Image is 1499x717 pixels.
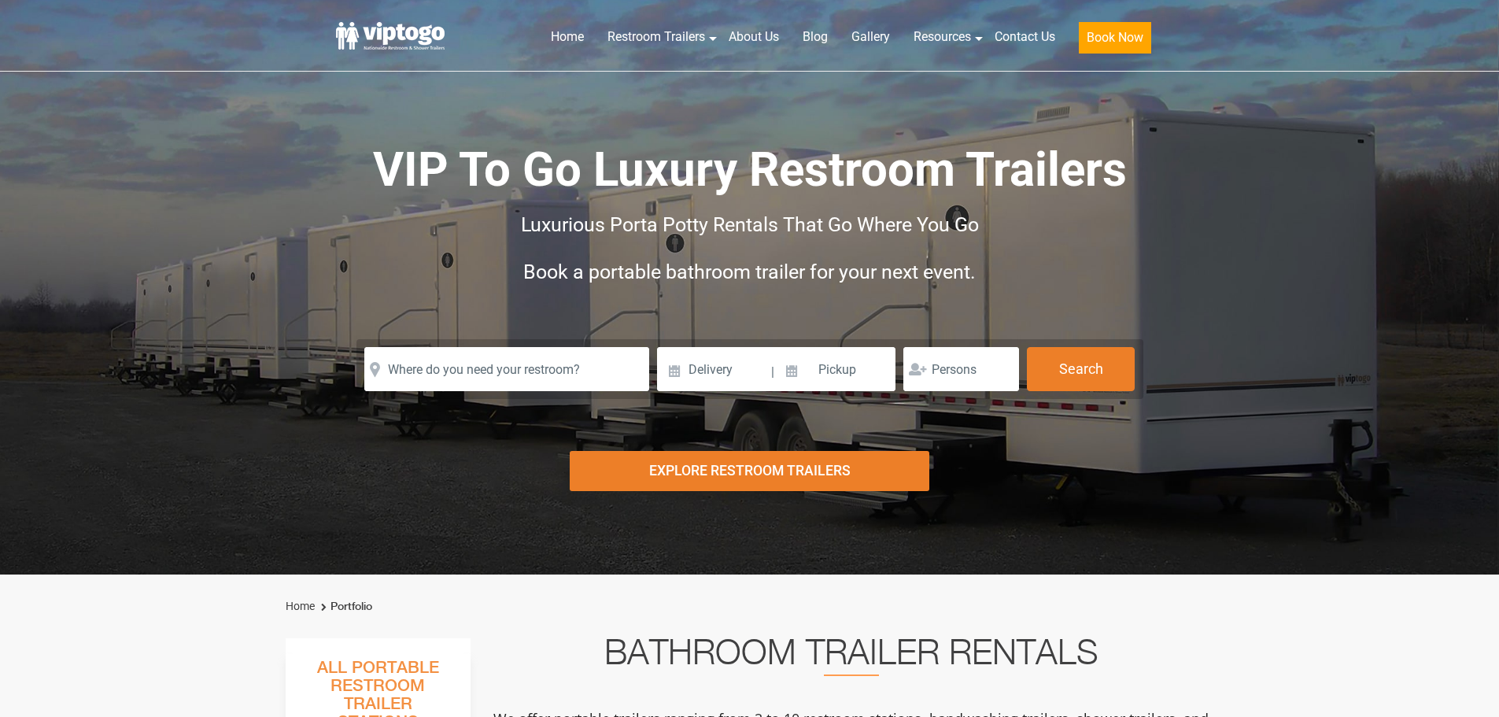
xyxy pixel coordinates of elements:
a: Gallery [840,20,902,54]
a: Restroom Trailers [596,20,717,54]
button: Search [1027,347,1135,391]
span: Book a portable bathroom trailer for your next event. [523,261,976,283]
button: Book Now [1079,22,1151,54]
span: Luxurious Porta Potty Rentals That Go Where You Go [521,213,979,236]
input: Persons [903,347,1019,391]
input: Delivery [657,347,770,391]
a: Home [539,20,596,54]
a: Home [286,600,315,612]
span: | [771,347,774,397]
a: Resources [902,20,983,54]
input: Where do you need your restroom? [364,347,649,391]
div: Explore Restroom Trailers [570,451,929,491]
a: Book Now [1067,20,1163,63]
span: VIP To Go Luxury Restroom Trailers [373,142,1127,198]
li: Portfolio [317,597,372,616]
a: Blog [791,20,840,54]
input: Pickup [777,347,896,391]
a: About Us [717,20,791,54]
h2: Bathroom Trailer Rentals [492,638,1211,676]
a: Contact Us [983,20,1067,54]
